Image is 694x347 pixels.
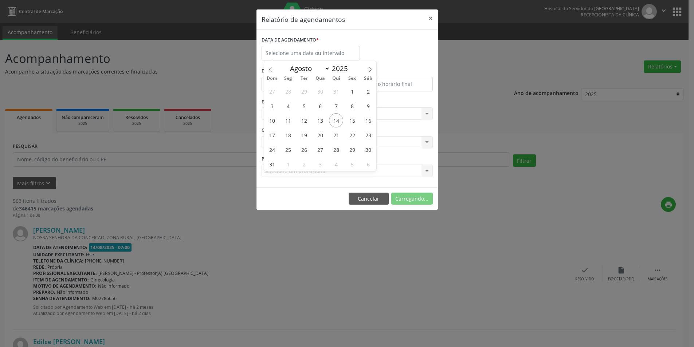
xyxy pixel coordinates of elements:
button: Close [423,9,438,27]
span: Agosto 13, 2025 [313,113,327,127]
span: Agosto 27, 2025 [313,142,327,157]
span: Agosto 15, 2025 [345,113,359,127]
span: Agosto 2, 2025 [361,84,375,98]
input: Selecione o horário final [349,77,433,91]
span: Agosto 19, 2025 [297,128,311,142]
span: Agosto 31, 2025 [265,157,279,171]
label: DATA DE AGENDAMENTO [262,35,319,46]
span: Ter [296,76,312,81]
span: Qui [328,76,344,81]
span: Agosto 20, 2025 [313,128,327,142]
input: Year [330,64,354,73]
label: ATÉ [349,66,433,77]
label: ESPECIALIDADE [262,96,295,108]
select: Month [286,63,330,74]
span: Agosto 4, 2025 [281,99,295,113]
span: Agosto 24, 2025 [265,142,279,157]
input: Selecione uma data ou intervalo [262,46,360,60]
span: Agosto 18, 2025 [281,128,295,142]
span: Julho 31, 2025 [329,84,343,98]
span: Agosto 29, 2025 [345,142,359,157]
label: PROFISSIONAL [262,153,294,165]
span: Seg [280,76,296,81]
span: Agosto 28, 2025 [329,142,343,157]
span: Sáb [360,76,376,81]
span: Agosto 21, 2025 [329,128,343,142]
span: Agosto 22, 2025 [345,128,359,142]
span: Setembro 3, 2025 [313,157,327,171]
span: Setembro 4, 2025 [329,157,343,171]
span: Agosto 12, 2025 [297,113,311,127]
span: Agosto 26, 2025 [297,142,311,157]
span: Agosto 17, 2025 [265,128,279,142]
span: Agosto 3, 2025 [265,99,279,113]
span: Setembro 1, 2025 [281,157,295,171]
button: Cancelar [349,193,389,205]
span: Agosto 25, 2025 [281,142,295,157]
span: Julho 29, 2025 [297,84,311,98]
span: Agosto 10, 2025 [265,113,279,127]
span: Julho 27, 2025 [265,84,279,98]
span: Agosto 14, 2025 [329,113,343,127]
span: Agosto 8, 2025 [345,99,359,113]
span: Julho 30, 2025 [313,84,327,98]
label: CLÍNICA [262,125,282,136]
span: Julho 28, 2025 [281,84,295,98]
span: Dom [264,76,280,81]
span: Agosto 7, 2025 [329,99,343,113]
span: Agosto 6, 2025 [313,99,327,113]
label: De [262,66,345,77]
button: Carregando... [391,193,433,205]
span: Agosto 23, 2025 [361,128,375,142]
span: Agosto 30, 2025 [361,142,375,157]
span: Agosto 16, 2025 [361,113,375,127]
input: Selecione o horário inicial [262,77,345,91]
span: Agosto 11, 2025 [281,113,295,127]
span: Agosto 1, 2025 [345,84,359,98]
span: Agosto 5, 2025 [297,99,311,113]
h5: Relatório de agendamentos [262,15,345,24]
span: Sex [344,76,360,81]
span: Setembro 5, 2025 [345,157,359,171]
span: Agosto 9, 2025 [361,99,375,113]
span: Setembro 6, 2025 [361,157,375,171]
span: Setembro 2, 2025 [297,157,311,171]
span: Qua [312,76,328,81]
